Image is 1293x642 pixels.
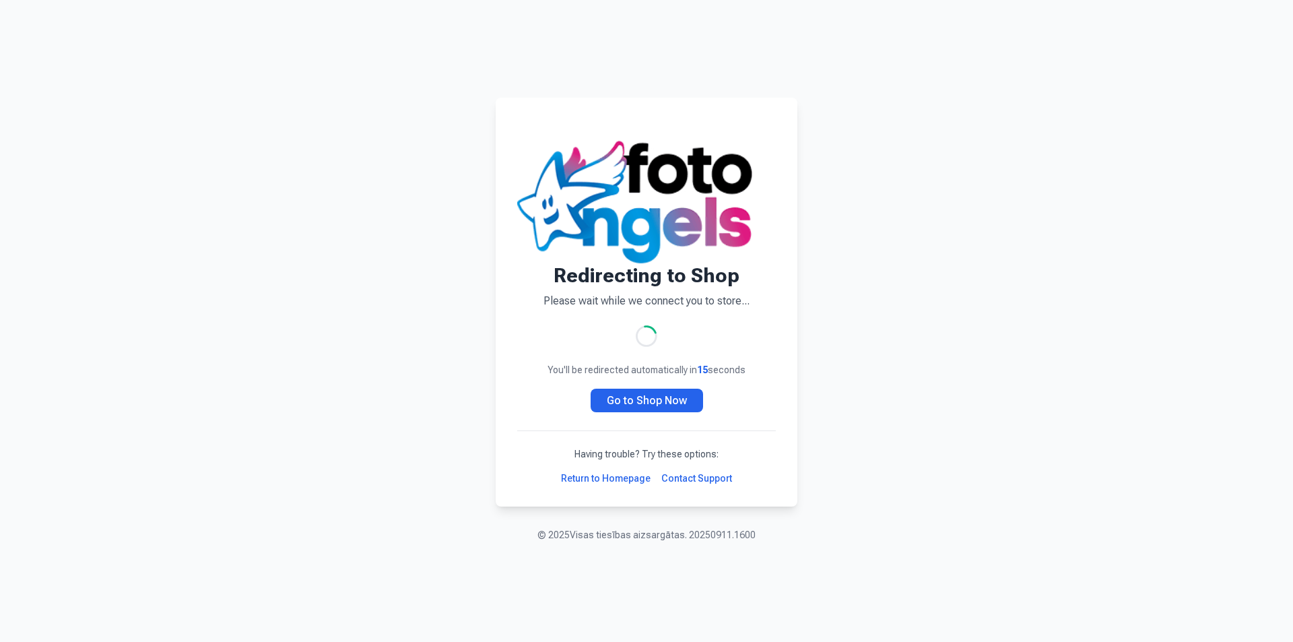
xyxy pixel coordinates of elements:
p: Please wait while we connect you to store... [517,293,776,309]
a: Contact Support [661,472,732,485]
span: 15 [697,364,708,375]
a: Return to Homepage [561,472,651,485]
p: You'll be redirected automatically in seconds [517,363,776,377]
p: © 2025 Visas tiesības aizsargātas. 20250911.1600 [537,528,756,542]
h1: Redirecting to Shop [517,263,776,288]
p: Having trouble? Try these options: [517,447,776,461]
a: Go to Shop Now [591,389,703,412]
